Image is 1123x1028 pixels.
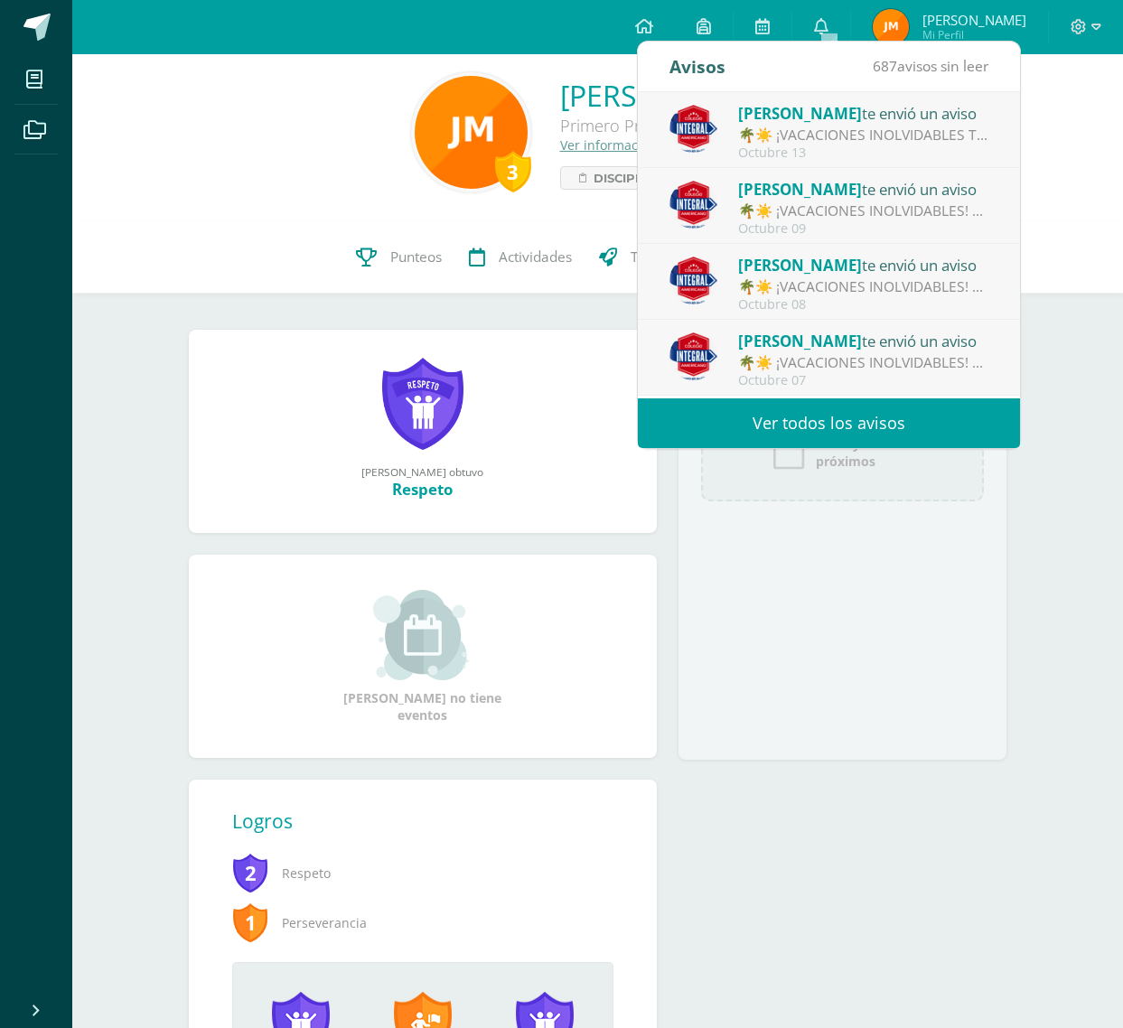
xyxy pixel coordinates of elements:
div: 3 [495,151,531,192]
span: Actividades [499,248,572,266]
div: te envió un aviso [738,329,989,352]
span: 1 [232,902,268,943]
span: Mi Perfil [922,27,1026,42]
span: [PERSON_NAME] [922,11,1026,29]
a: [PERSON_NAME] [560,76,785,115]
div: Avisos [669,42,725,91]
div: Octubre 07 [738,373,989,388]
img: 7536152058d0cc40786def621a6fb4cc.png [873,9,909,45]
div: Primero Primaria A [560,115,785,136]
a: Ver información personal... [560,136,725,154]
a: Punteos [342,221,455,294]
img: 387ed2a8187a40742b44cf00216892d1.png [669,181,717,229]
span: Perseverancia [232,898,599,948]
div: Octubre 09 [738,221,989,237]
a: Actividades [455,221,585,294]
img: 387ed2a8187a40742b44cf00216892d1.png [669,105,717,153]
span: No hay eventos próximos [816,435,913,470]
div: 🌴☀️ ¡VACACIONES INOLVIDABLES! ☀️🌴: 🎉 ¡El curso más divertido del año está por comenzar! Del 27 de... [738,352,989,373]
span: [PERSON_NAME] [738,255,862,276]
span: Respeto [232,848,599,898]
img: event_small.png [373,590,472,680]
span: 2 [232,852,268,893]
img: 387ed2a8187a40742b44cf00216892d1.png [669,332,717,380]
div: 🌴☀️ ¡VACACIONES INOLVIDABLES! ☀️🌴: 🎉 ¡El curso más divertido del año está por comenzar! Del 27 de... [738,276,989,297]
a: Ver todos los avisos [638,398,1020,448]
div: Respeto [207,479,639,500]
img: 387ed2a8187a40742b44cf00216892d1.png [669,257,717,304]
span: Trayectoria [631,248,703,266]
span: [PERSON_NAME] [738,103,862,124]
img: 6adc5744c90359b4f013f069732dffbb.png [415,76,528,189]
span: Punteos [390,248,442,266]
a: Disciplina [560,166,684,190]
div: te envió un aviso [738,177,989,201]
span: [PERSON_NAME] [738,331,862,351]
span: 687 [873,56,897,76]
div: te envió un aviso [738,101,989,125]
span: Disciplina [594,167,665,189]
div: te envió un aviso [738,253,989,276]
span: avisos sin leer [873,56,988,76]
div: [PERSON_NAME] obtuvo [207,464,639,479]
a: Trayectoria [585,221,716,294]
div: 🌴☀️ ¡VACACIONES INOLVIDABLES TE ESPERAN! ☀️🌴: 🎉 ¡El curso más divertido del año está por comenzar... [738,125,989,145]
span: [PERSON_NAME] [738,179,862,200]
div: Octubre 13 [738,145,989,161]
div: Octubre 08 [738,297,989,313]
div: Logros [232,808,613,834]
div: [PERSON_NAME] no tiene eventos [332,590,513,724]
div: 🌴☀️ ¡VACACIONES INOLVIDABLES! ☀️🌴: 🎉 ¡El curso más divertido del año está por comenzar! Del 27 de... [738,201,989,221]
img: event_icon.png [771,435,807,471]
